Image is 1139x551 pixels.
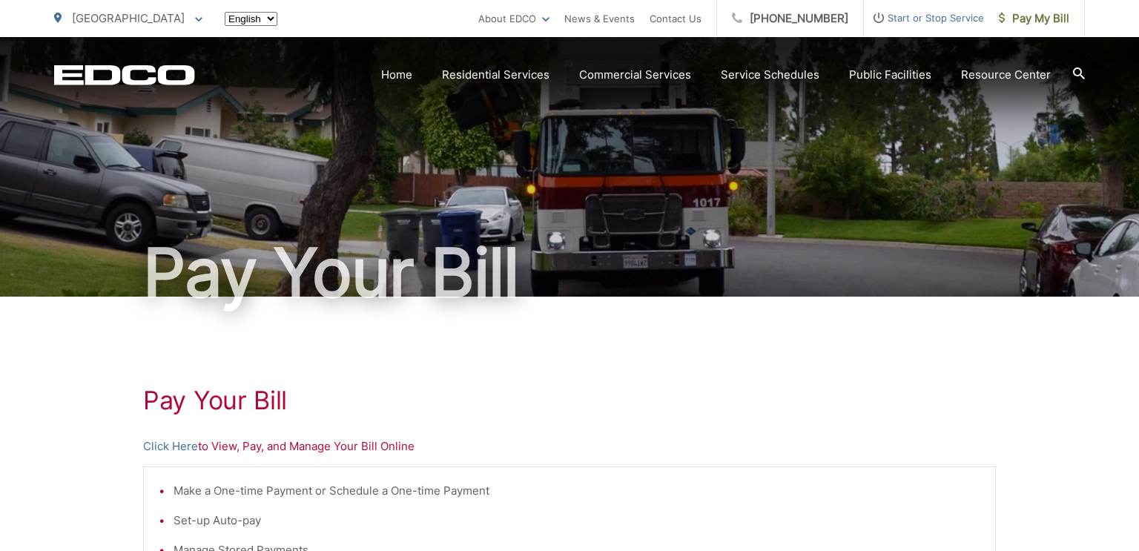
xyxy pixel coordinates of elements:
a: Click Here [143,438,198,455]
a: Resource Center [961,66,1051,84]
a: Public Facilities [849,66,931,84]
h1: Pay Your Bill [143,386,996,415]
span: Pay My Bill [999,10,1069,27]
span: [GEOGRAPHIC_DATA] [72,11,185,25]
li: Set-up Auto-pay [174,512,980,529]
a: EDCD logo. Return to the homepage. [54,65,195,85]
p: to View, Pay, and Manage Your Bill Online [143,438,996,455]
a: News & Events [564,10,635,27]
a: Residential Services [442,66,549,84]
h1: Pay Your Bill [54,236,1085,310]
a: Commercial Services [579,66,691,84]
a: Home [381,66,412,84]
select: Select a language [225,12,277,26]
li: Make a One-time Payment or Schedule a One-time Payment [174,482,980,500]
a: Service Schedules [721,66,819,84]
a: About EDCO [478,10,549,27]
a: Contact Us [650,10,701,27]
